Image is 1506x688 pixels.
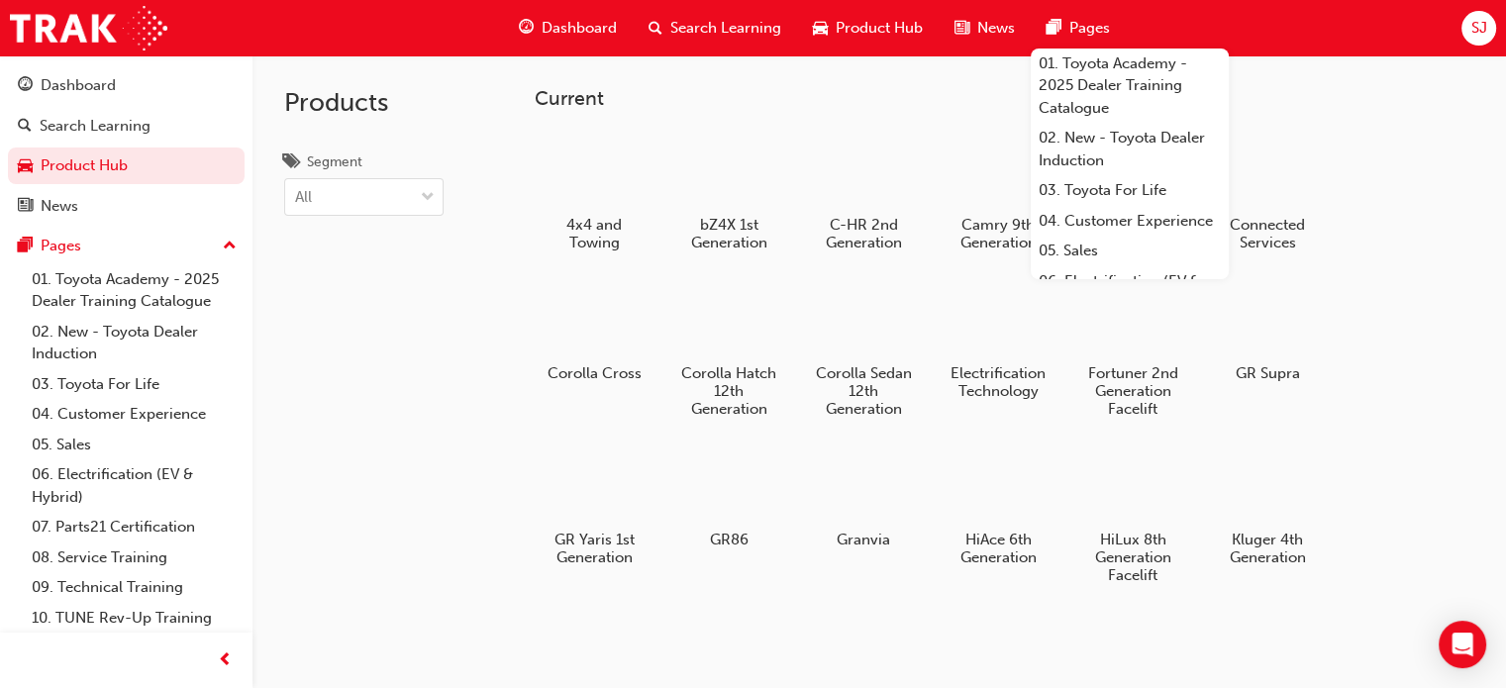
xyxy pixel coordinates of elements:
[24,369,245,400] a: 03. Toyota For Life
[1081,531,1185,584] h5: HiLux 8th Generation Facelift
[677,216,781,251] h5: bZ4X 1st Generation
[939,8,1031,49] a: news-iconNews
[543,216,647,251] h5: 4x4 and Towing
[797,8,939,49] a: car-iconProduct Hub
[18,77,33,95] span: guage-icon
[535,441,653,573] a: GR Yaris 1st Generation
[1031,175,1229,206] a: 03. Toyota For Life
[24,399,245,430] a: 04. Customer Experience
[284,154,299,172] span: tags-icon
[947,216,1051,251] h5: Camry 9th Generation
[1031,49,1229,124] a: 01. Toyota Academy - 2025 Dealer Training Catalogue
[421,185,435,211] span: down-icon
[519,16,534,41] span: guage-icon
[40,115,151,138] div: Search Learning
[41,74,116,97] div: Dashboard
[8,63,245,228] button: DashboardSearch LearningProduct HubNews
[977,17,1015,40] span: News
[535,126,653,258] a: 4x4 and Towing
[1208,274,1327,389] a: GR Supra
[24,317,245,369] a: 02. New - Toyota Dealer Induction
[8,188,245,225] a: News
[218,648,233,673] span: prev-icon
[295,186,312,209] div: All
[24,459,245,512] a: 06. Electrification (EV & Hybrid)
[1047,16,1061,41] span: pages-icon
[1470,17,1486,40] span: SJ
[812,531,916,548] h5: Granvia
[18,157,33,175] span: car-icon
[669,274,788,425] a: Corolla Hatch 12th Generation
[543,364,647,382] h5: Corolla Cross
[1031,123,1229,175] a: 02. New - Toyota Dealer Induction
[307,152,362,172] div: Segment
[1069,17,1110,40] span: Pages
[543,531,647,566] h5: GR Yaris 1st Generation
[1031,206,1229,237] a: 04. Customer Experience
[24,542,245,573] a: 08. Service Training
[1216,216,1320,251] h5: Connected Services
[1216,531,1320,566] h5: Kluger 4th Generation
[1073,441,1192,591] a: HiLux 8th Generation Facelift
[1031,236,1229,266] a: 05. Sales
[1031,266,1229,319] a: 06. Electrification (EV & Hybrid)
[8,147,245,184] a: Product Hub
[542,17,617,40] span: Dashboard
[836,17,923,40] span: Product Hub
[1081,364,1185,418] h5: Fortuner 2nd Generation Facelift
[939,126,1057,258] a: Camry 9th Generation
[1208,441,1327,573] a: Kluger 4th Generation
[24,603,245,634] a: 10. TUNE Rev-Up Training
[677,364,781,418] h5: Corolla Hatch 12th Generation
[24,572,245,603] a: 09. Technical Training
[8,108,245,145] a: Search Learning
[18,118,32,136] span: search-icon
[535,274,653,389] a: Corolla Cross
[1461,11,1496,46] button: SJ
[633,8,797,49] a: search-iconSearch Learning
[18,198,33,216] span: news-icon
[41,195,78,218] div: News
[677,531,781,548] h5: GR86
[669,441,788,555] a: GR86
[41,235,81,257] div: Pages
[10,6,167,50] img: Trak
[1216,364,1320,382] h5: GR Supra
[24,512,245,542] a: 07. Parts21 Certification
[669,126,788,258] a: bZ4X 1st Generation
[804,274,923,425] a: Corolla Sedan 12th Generation
[24,264,245,317] a: 01. Toyota Academy - 2025 Dealer Training Catalogue
[813,16,828,41] span: car-icon
[1031,8,1126,49] a: pages-iconPages
[503,8,633,49] a: guage-iconDashboard
[223,234,237,259] span: up-icon
[8,228,245,264] button: Pages
[649,16,662,41] span: search-icon
[8,67,245,104] a: Dashboard
[804,441,923,555] a: Granvia
[1439,621,1486,668] div: Open Intercom Messenger
[535,87,1474,110] h3: Current
[954,16,969,41] span: news-icon
[24,430,245,460] a: 05. Sales
[670,17,781,40] span: Search Learning
[284,87,444,119] h2: Products
[18,238,33,255] span: pages-icon
[1073,274,1192,425] a: Fortuner 2nd Generation Facelift
[947,364,1051,400] h5: Electrification Technology
[804,126,923,258] a: C-HR 2nd Generation
[947,531,1051,566] h5: HiAce 6th Generation
[812,216,916,251] h5: C-HR 2nd Generation
[812,364,916,418] h5: Corolla Sedan 12th Generation
[1208,126,1327,258] a: Connected Services
[939,441,1057,573] a: HiAce 6th Generation
[939,274,1057,407] a: Electrification Technology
